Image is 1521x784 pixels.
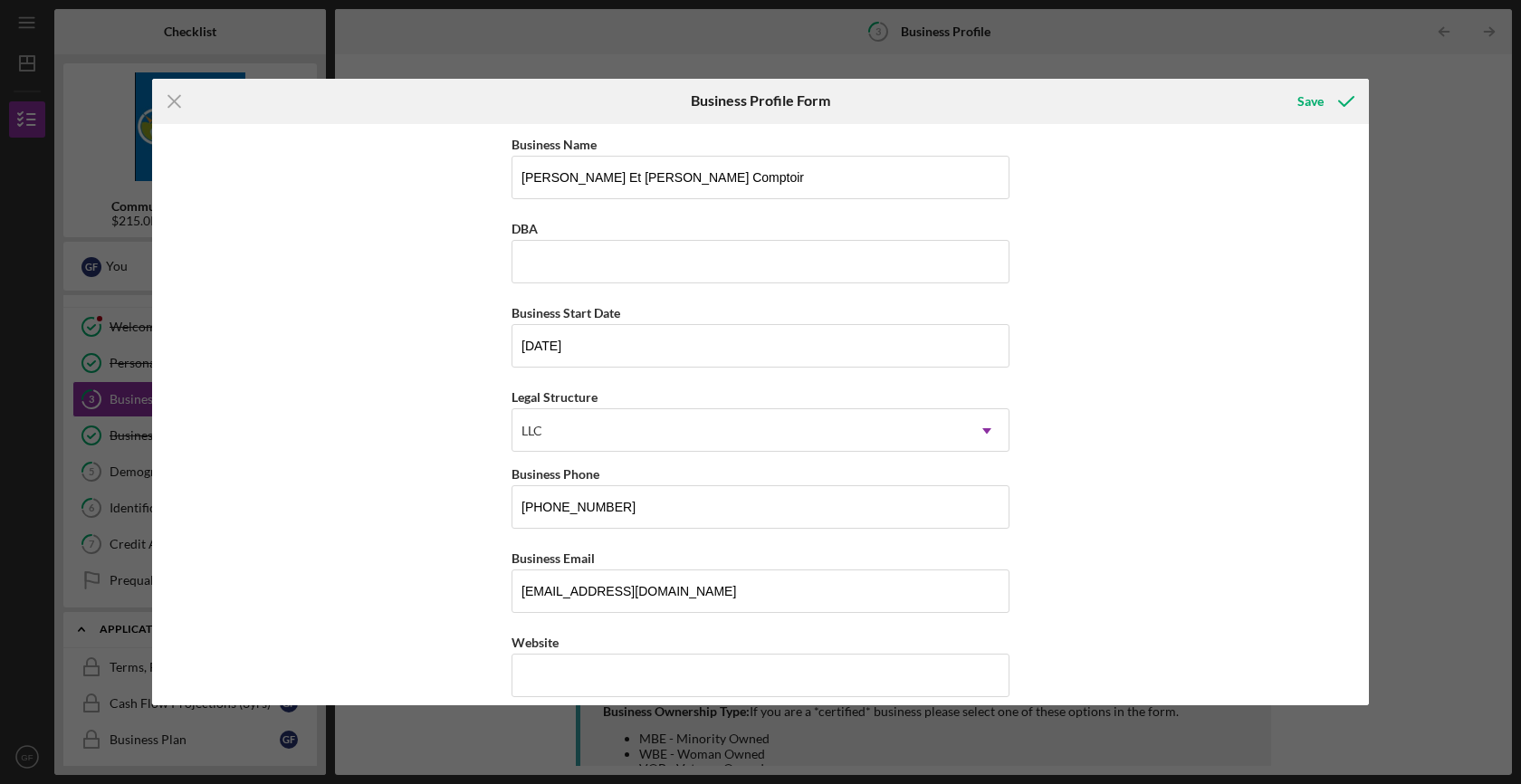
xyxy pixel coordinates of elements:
[521,424,542,438] div: LLC
[512,635,559,650] label: Website
[512,221,538,236] label: DBA
[1297,83,1324,120] div: Save
[1279,83,1369,120] button: Save
[512,137,597,152] label: Business Name
[512,550,595,566] label: Business Email
[691,92,830,109] h6: Business Profile Form
[512,305,620,320] label: Business Start Date
[512,466,599,482] label: Business Phone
